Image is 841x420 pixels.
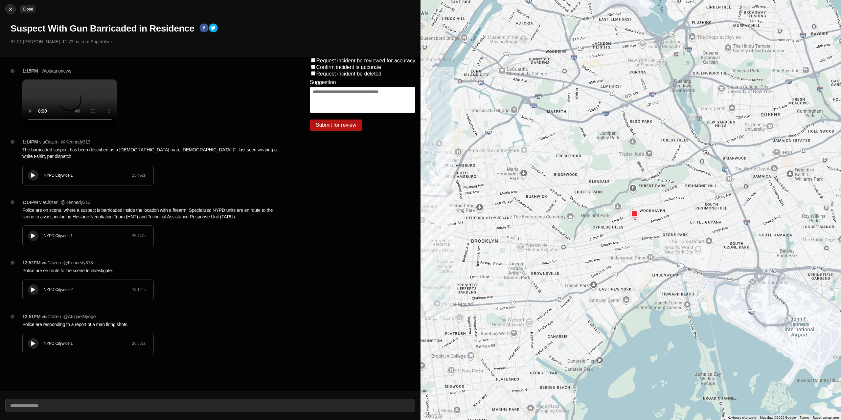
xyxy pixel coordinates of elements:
[728,415,756,420] button: Keyboard shortcuts
[42,313,96,320] p: via Citizen · @ AbigaelNjroge
[22,267,284,274] p: Police are en route to the scene to investigate.
[44,173,132,178] div: NYPD Citywide 1
[22,68,38,74] p: 1:15PM
[310,120,362,131] button: Submit for review
[422,411,444,420] a: Open this area in Google Maps (opens a new window)
[422,411,444,420] img: Google
[132,287,146,292] div: 19.124 s
[22,199,38,206] p: 1:14PM
[44,341,132,346] div: NYPD Citywide 1
[44,233,132,238] div: NYPD Citywide 1
[39,139,91,145] p: via Citizen · @ Kennedy313
[760,416,796,419] span: Map data ©2025 Google
[5,4,16,14] button: cancelClose
[22,321,284,328] p: Police are responding to a report of a man firing shots.
[199,23,209,34] button: facebook
[800,416,809,419] a: Terms (opens in new tab)
[813,416,839,419] a: Report a map error
[11,38,415,45] p: 87-01 [PERSON_NAME] · 11.73 mi from Superblock
[22,146,284,160] p: The barricaded suspect has been described as a [DEMOGRAPHIC_DATA] man, [DEMOGRAPHIC_DATA]'7", las...
[22,207,284,220] p: Police are on scene, where a suspect is barricaded inside the location with a firearm. Specialize...
[132,341,146,346] div: 26.561 s
[39,199,91,206] p: via Citizen · @ Kennedy313
[23,7,33,11] small: Close
[22,313,40,320] p: 12:51PM
[44,287,132,292] div: NYPD Citywide 2
[22,139,38,145] p: 1:14PM
[316,58,416,63] label: Request incident be reviewed for accuracy
[22,259,40,266] p: 12:52PM
[209,23,218,34] button: twitter
[39,68,71,74] p: · @platanonews
[7,6,14,12] img: cancel
[316,64,381,70] label: Confirm incident is accurate
[132,173,146,178] div: 25.492 s
[132,233,146,238] div: 25.447 s
[42,259,93,266] p: via Citizen · @ Kennedy313
[316,71,381,77] label: Request incident be deleted
[11,23,194,34] h1: Suspect With Gun Barricaded in Residence
[310,79,336,85] label: Suggestion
